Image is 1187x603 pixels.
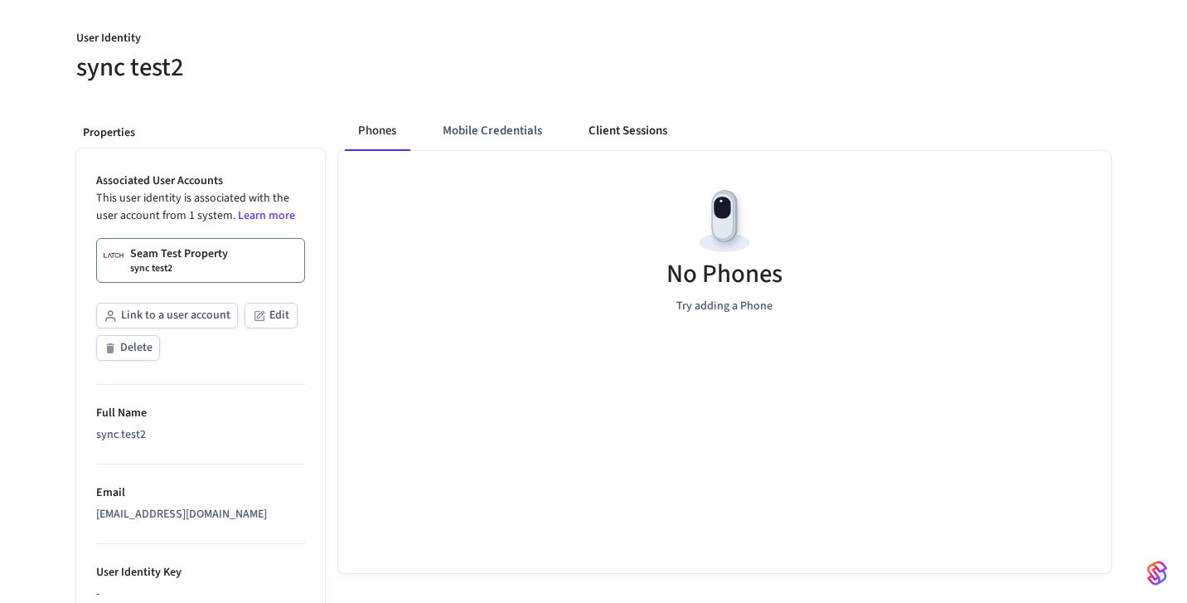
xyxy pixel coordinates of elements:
img: Devices Empty State [687,184,762,259]
div: sync test2 [96,426,305,444]
p: Properties [83,124,318,142]
p: This user identity is associated with the user account from 1 system. [96,190,305,225]
button: Edit [245,303,298,328]
p: Try adding a Phone [676,298,773,315]
button: Phones [345,111,409,151]
h5: No Phones [666,257,782,291]
p: Email [96,484,305,502]
div: - [96,586,305,603]
p: Full Name [96,405,305,422]
p: User Identity Key [96,564,305,581]
p: sync test2 [130,262,172,275]
button: Link to a user account [96,303,238,328]
button: Mobile Credentials [429,111,555,151]
img: Latch Building Logo [104,246,124,265]
a: Learn more [238,207,295,224]
p: Associated User Accounts [96,173,305,190]
div: [EMAIL_ADDRESS][DOMAIN_NAME] [96,506,305,523]
img: SeamLogoGradient.69752ec5.svg [1147,560,1167,586]
p: User Identity [76,30,584,51]
button: Client Sessions [575,111,681,151]
a: Seam Test Propertysync test2 [96,238,305,283]
h5: sync test2 [76,51,584,85]
p: Seam Test Property [130,246,228,262]
button: Delete [96,335,160,361]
